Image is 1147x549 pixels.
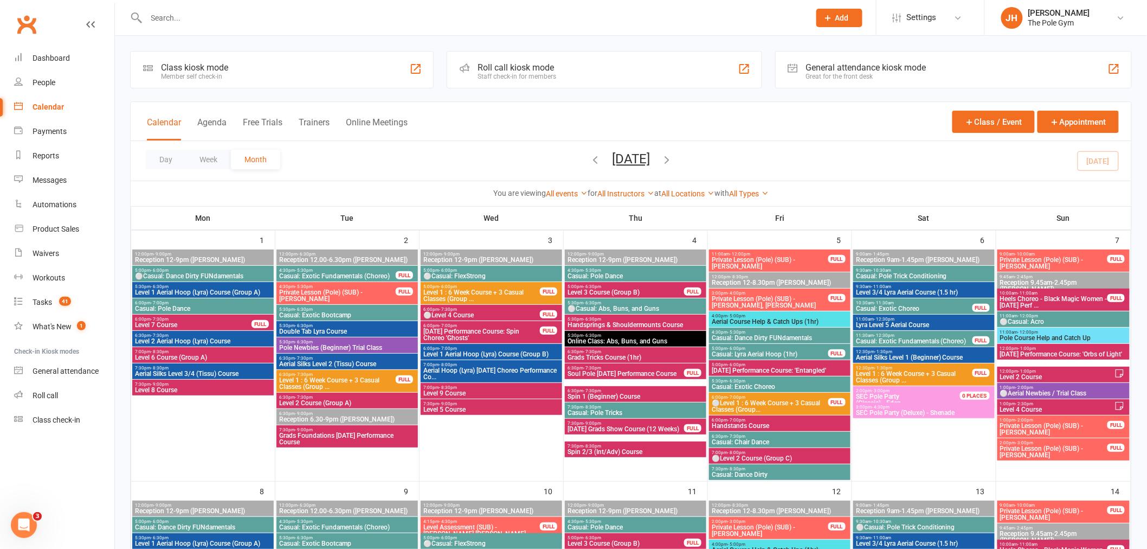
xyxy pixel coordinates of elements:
[567,388,704,393] span: 6:30pm
[186,150,231,169] button: Week
[874,349,892,354] span: - 1:30pm
[279,252,416,257] span: 12:00pm
[567,371,685,377] span: Soul Pole [DATE] Performance Course
[197,117,227,141] button: Agenda
[151,333,169,338] span: - 7:30pm
[33,322,72,331] div: What's New
[151,366,169,371] span: - 8:30pm
[874,366,892,371] span: - 1:30pm
[583,333,601,338] span: - 6:30pm
[14,217,114,241] a: Product Sales
[279,361,416,367] span: Aerial Silks Level 2 (Tissu) Course
[134,371,272,377] span: Aerial Silks Level 3/4 (Tissu) Course
[806,73,926,80] div: Great for the front desk
[567,322,704,328] span: Handsprings & Shouldermounts Course
[14,144,114,168] a: Reports
[540,327,557,335] div: FULL
[567,301,704,305] span: 5:30pm
[33,512,42,521] span: 3
[828,398,846,406] div: FULL
[439,284,457,289] span: - 6:00pm
[711,257,829,270] span: Private Lesson (Pole) (SUB) - [PERSON_NAME]
[423,284,540,289] span: 5:00pm
[33,54,70,62] div: Dashboard
[279,377,396,390] span: Level 1 : 6 Week Course + 3 Casual Classes (Group ...
[661,189,714,198] a: All Locations
[871,284,891,289] span: - 11:00am
[567,317,704,322] span: 5:30pm
[855,405,993,410] span: 3:00pm
[583,366,601,371] span: - 7:30pm
[684,369,701,377] div: FULL
[134,338,272,344] span: Level 2 Aerial Hoop (Lyra) Course
[711,346,829,351] span: 5:00pm
[1000,296,1108,309] span: Heels Choreo - Black Magic Women - [DATE] Perf ...
[33,176,67,184] div: Messages
[134,354,272,361] span: Level 6 Course (Group A)
[279,257,416,263] span: Reception 12.00-6.30pm ([PERSON_NAME])
[275,207,420,229] th: Tue
[835,14,849,22] span: Add
[134,322,252,328] span: Level 7 Course
[711,367,848,374] span: [DATE] Performance Course: 'Entangled'
[855,393,973,406] span: (Classic) - Eden
[279,328,416,335] span: Double Tab Lyra Course
[14,359,114,384] a: General attendance kiosk mode
[134,387,272,393] span: Level 8 Course
[295,372,313,377] span: - 7:30pm
[583,405,601,410] span: - 8:30pm
[161,73,228,80] div: Member self check-in
[567,257,704,263] span: Reception 12-9pm ([PERSON_NAME])
[855,273,993,279] span: Casual: Pole Trick Conditioning
[77,321,86,330] span: 1
[1028,8,1090,18] div: [PERSON_NAME]
[828,294,846,302] div: FULL
[856,393,899,400] span: SEC Pole Party
[33,367,99,375] div: General attendance
[711,252,829,257] span: 11:00am
[346,117,408,141] button: Online Meetings
[727,346,745,351] span: - 6:00pm
[295,284,313,289] span: - 5:30pm
[727,379,745,384] span: - 6:30pm
[711,318,848,325] span: Aerial Course Help & Catch Ups (1hr)
[1000,351,1127,358] span: [DATE] Performance Course: 'Orbs of Light'
[134,252,272,257] span: 12:00pm
[855,289,993,296] span: Level 3/4 Lyra Aerial Course (1.5 hr)
[14,46,114,71] a: Dashboard
[855,388,973,393] span: 2:00pm
[874,317,894,322] span: - 12:30pm
[855,305,973,312] span: Casual: Exotic Choreo
[996,207,1131,229] th: Sun
[14,193,114,217] a: Automations
[588,189,597,197] strong: for
[872,405,890,410] span: - 4:30pm
[711,274,848,279] span: 12:00pm
[711,291,829,296] span: 3:00pm
[396,375,413,384] div: FULL
[546,189,588,198] a: All events
[567,410,704,416] span: Casual: Pole Tricks
[423,323,540,328] span: 6:00pm
[711,351,829,358] span: Casual: Lyra Aerial Hoop (1hr)
[134,317,252,322] span: 6:00pm
[11,512,37,538] iframe: Intercom live chat
[279,284,396,289] span: 4:30pm
[14,95,114,119] a: Calendar
[295,340,313,344] span: - 6:30pm
[1000,406,1114,413] span: Level 4 Course
[1107,294,1125,302] div: FULL
[442,252,460,257] span: - 9:00pm
[14,315,114,339] a: What's New1
[493,189,546,197] strong: You are viewing
[583,349,601,354] span: - 7:30pm
[14,384,114,408] a: Roll call
[33,200,76,209] div: Automations
[972,369,990,377] div: FULL
[439,346,457,351] span: - 7:00pm
[134,268,272,273] span: 5:00pm
[540,310,557,318] div: FULL
[14,266,114,290] a: Workouts
[1018,291,1038,296] span: - 11:00am
[711,395,829,400] span: 6:00pm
